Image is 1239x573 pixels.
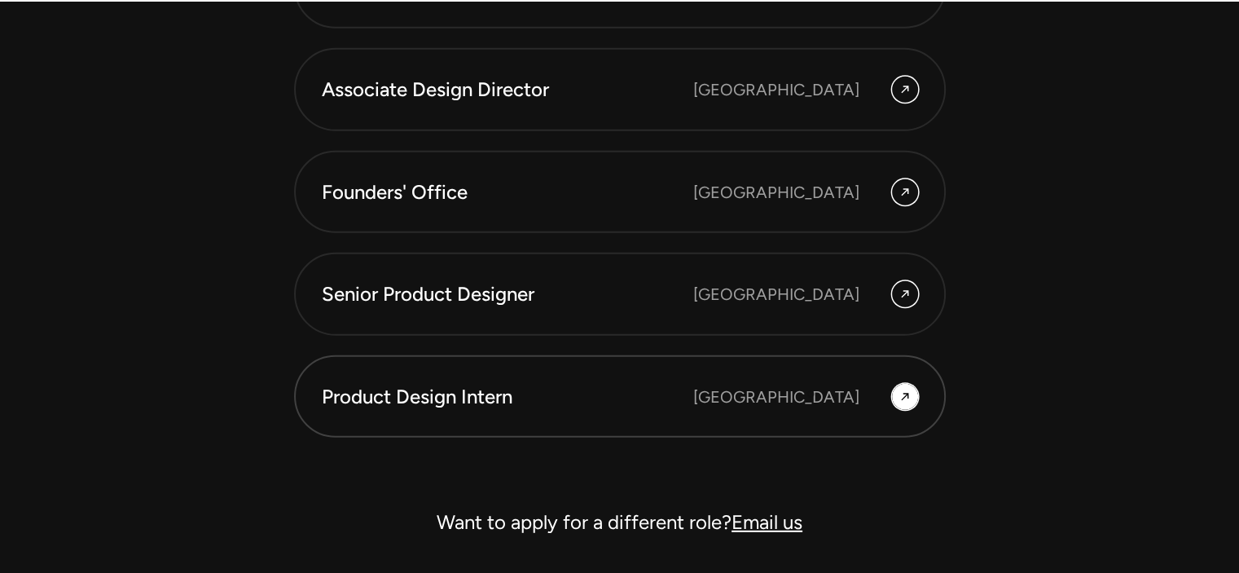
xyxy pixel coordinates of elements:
a: Email us [732,510,802,534]
div: [GEOGRAPHIC_DATA] [693,77,859,102]
div: [GEOGRAPHIC_DATA] [693,385,859,409]
a: Product Design Intern [GEOGRAPHIC_DATA] [294,355,946,439]
a: Founders' Office [GEOGRAPHIC_DATA] [294,151,946,234]
div: Senior Product Designer [322,280,693,308]
div: [GEOGRAPHIC_DATA] [693,180,859,205]
a: Associate Design Director [GEOGRAPHIC_DATA] [294,48,946,131]
div: Founders' Office [322,179,693,206]
div: [GEOGRAPHIC_DATA] [693,282,859,306]
a: Senior Product Designer [GEOGRAPHIC_DATA] [294,253,946,336]
div: Associate Design Director [322,76,693,104]
div: Want to apply for a different role? [294,503,946,542]
div: Product Design Intern [322,383,693,411]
